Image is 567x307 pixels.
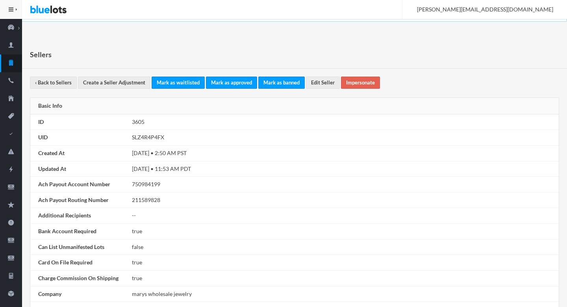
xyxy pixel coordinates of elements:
a: Impersonate [341,77,380,89]
td: 3605 [129,114,559,130]
strong: Additional Recipients [38,212,91,219]
td: true [129,224,559,240]
td: true [129,270,559,286]
strong: UID [38,134,48,140]
strong: Bank Account Required [38,228,96,234]
a: Mark as banned [258,77,305,89]
td: -- [129,208,559,224]
strong: Updated At [38,165,66,172]
strong: ID [38,118,44,125]
strong: Card On File Required [38,259,93,266]
strong: Company [38,290,61,297]
a: Mark as waitlisted [152,77,205,89]
a: Mark as approved [206,77,257,89]
strong: Ach Payout Routing Number [38,197,109,203]
td: [DATE] • 11:53 AM PDT [129,161,559,177]
strong: Ach Payout Account Number [38,181,110,187]
td: 211589828 [129,192,559,208]
div: Basic Info [30,98,559,114]
td: [DATE] • 2:50 AM PST [129,146,559,161]
td: 750984199 [129,177,559,193]
td: marys wholesale jewelry [129,286,559,302]
strong: Can List Unmanifested Lots [38,243,104,250]
strong: Charge Commission On Shipping [38,275,119,281]
strong: Created At [38,150,65,156]
span: [PERSON_NAME][EMAIL_ADDRESS][DOMAIN_NAME] [408,6,553,13]
td: false [129,239,559,255]
td: true [129,255,559,271]
td: SLZ4R4P4FX [129,130,559,146]
a: ‹ Back to Sellers [30,77,77,89]
h1: Sellers [30,49,52,60]
a: Edit Seller [306,77,340,89]
a: Create a Seller Adjustment [78,77,150,89]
